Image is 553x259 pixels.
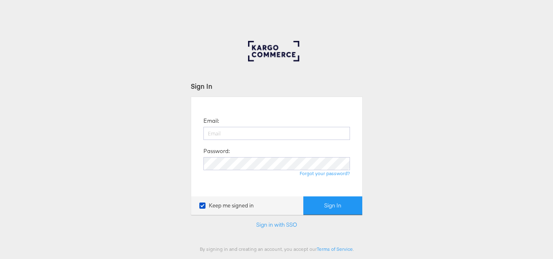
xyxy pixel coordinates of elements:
label: Keep me signed in [199,202,254,209]
button: Sign In [303,196,362,215]
input: Email [203,127,350,140]
div: Sign In [191,81,363,91]
a: Terms of Service [317,246,353,252]
label: Password: [203,147,230,155]
label: Email: [203,117,219,125]
a: Forgot your password? [300,170,350,176]
div: By signing in and creating an account, you accept our . [191,246,363,252]
a: Sign in with SSO [256,221,297,228]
